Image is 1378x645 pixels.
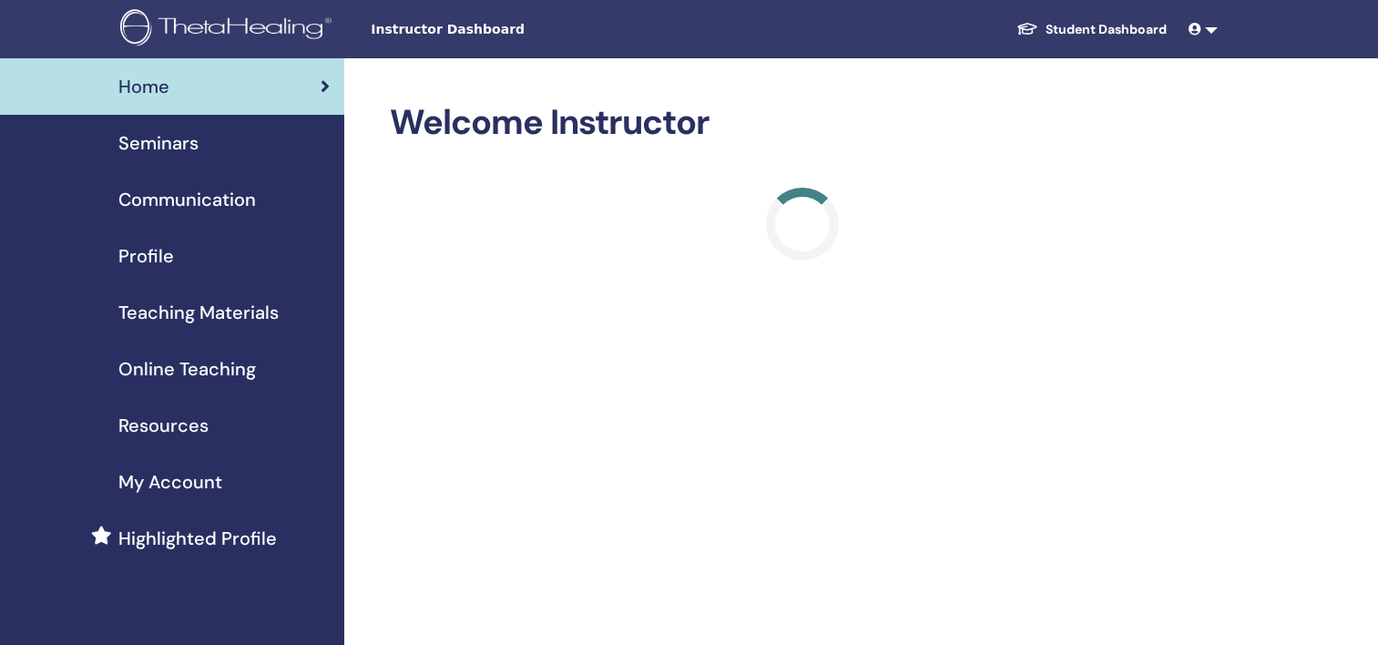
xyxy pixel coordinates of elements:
span: Teaching Materials [118,299,279,326]
font: Student Dashboard [1046,21,1167,37]
span: Communication [118,186,256,213]
span: Online Teaching [118,355,256,383]
span: Seminars [118,129,199,157]
h2: Welcome Instructor [390,102,1214,144]
span: Profile [118,242,174,270]
span: Resources [118,412,209,439]
span: Home [118,73,169,100]
span: Instructor Dashboard [371,20,644,39]
img: logo.png [120,9,338,50]
a: Student Dashboard [1002,13,1181,46]
span: Highlighted Profile [118,525,277,552]
img: graduation-cap-white.svg [1016,21,1038,36]
span: My Account [118,468,222,496]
